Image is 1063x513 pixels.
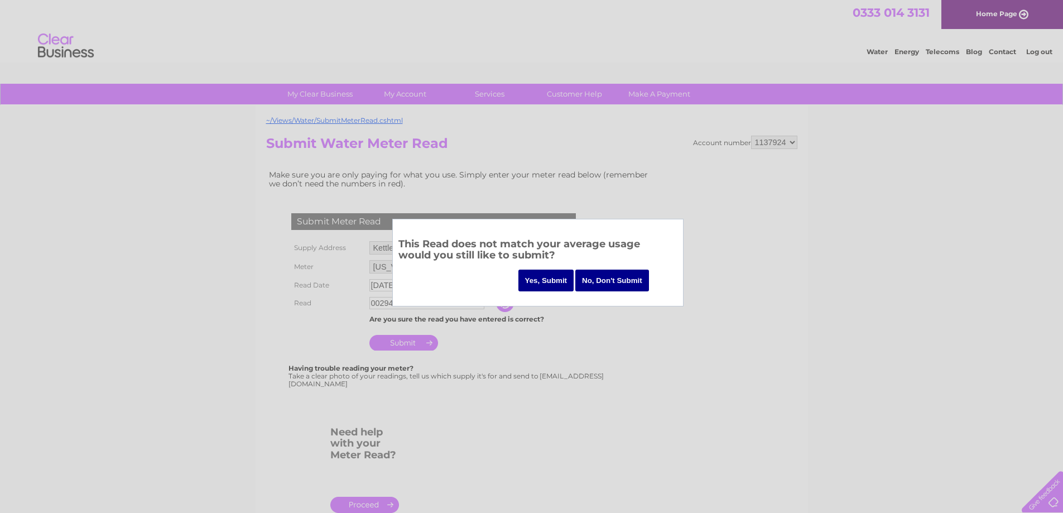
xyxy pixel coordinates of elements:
h3: This Read does not match your average usage would you still like to submit? [398,236,677,267]
a: Contact [989,47,1016,56]
a: Energy [894,47,919,56]
a: Blog [966,47,982,56]
a: 0333 014 3131 [853,6,930,20]
a: Telecoms [926,47,959,56]
div: Clear Business is a trading name of Verastar Limited (registered in [GEOGRAPHIC_DATA] No. 3667643... [268,6,796,54]
a: Water [867,47,888,56]
input: Yes, Submit [518,270,574,291]
a: Log out [1026,47,1052,56]
img: logo.png [37,29,94,63]
input: No, Don't Submit [575,270,649,291]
